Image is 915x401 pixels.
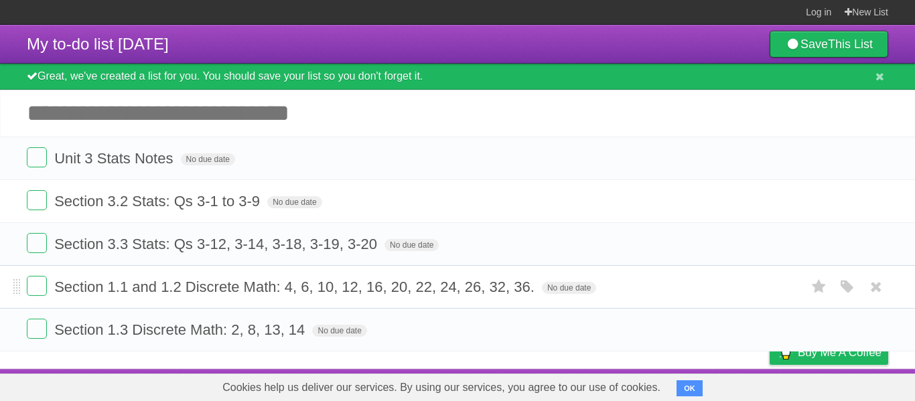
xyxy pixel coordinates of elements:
[752,372,787,398] a: Privacy
[54,193,263,210] span: Section 3.2 Stats: Qs 3-1 to 3-9
[27,276,47,296] label: Done
[27,190,47,210] label: Done
[27,233,47,253] label: Done
[27,319,47,339] label: Done
[776,341,794,364] img: Buy me a coffee
[591,372,620,398] a: About
[54,321,308,338] span: Section 1.3 Discrete Math: 2, 8, 13, 14
[54,236,380,252] span: Section 3.3 Stats: Qs 3-12, 3-14, 3-18, 3-19, 3-20
[181,153,235,165] span: No due date
[677,380,703,396] button: OK
[770,31,888,58] a: SaveThis List
[770,340,888,365] a: Buy me a coffee
[542,282,596,294] span: No due date
[798,341,882,364] span: Buy me a coffee
[54,278,538,295] span: Section 1.1 and 1.2 Discrete Math: 4, 6, 10, 12, 16, 20, 22, 24, 26, 32, 36.
[267,196,322,208] span: No due date
[27,147,47,167] label: Done
[806,276,832,298] label: Star task
[209,374,674,401] span: Cookies help us deliver our services. By using our services, you agree to our use of cookies.
[804,372,888,398] a: Suggest a feature
[707,372,736,398] a: Terms
[27,35,169,53] span: My to-do list [DATE]
[636,372,690,398] a: Developers
[54,150,176,167] span: Unit 3 Stats Notes
[384,239,439,251] span: No due date
[828,37,873,51] b: This List
[312,325,366,337] span: No due date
